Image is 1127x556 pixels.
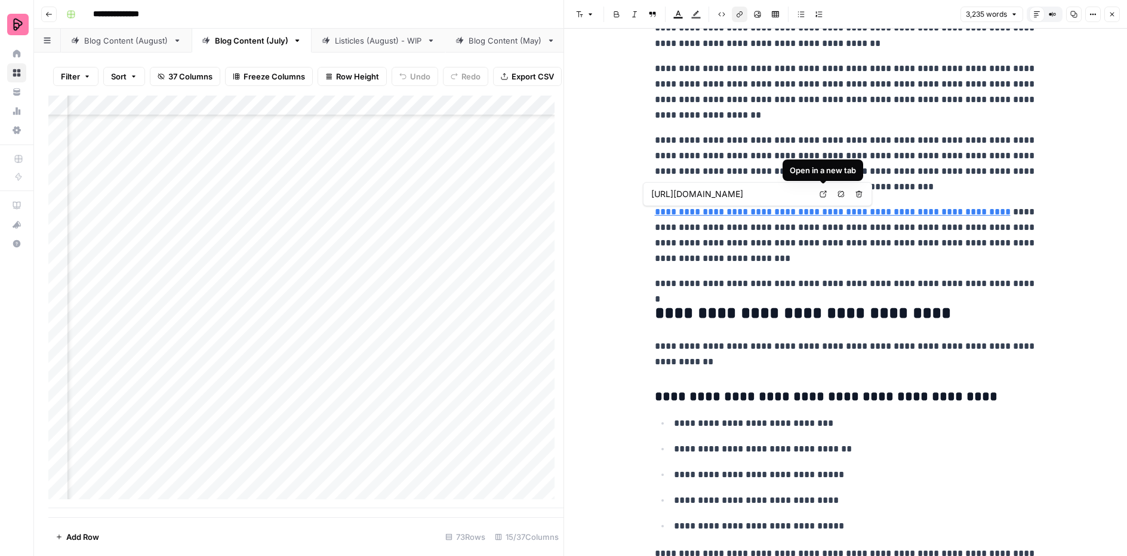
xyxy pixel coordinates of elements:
[244,70,305,82] span: Freeze Columns
[7,215,26,234] button: What's new?
[7,14,29,35] img: Preply Logo
[790,164,856,176] div: Open in a new tab
[8,216,26,234] div: What's new?
[48,527,106,546] button: Add Row
[61,70,80,82] span: Filter
[512,70,554,82] span: Export CSV
[103,67,145,86] button: Sort
[61,29,192,53] a: Blog Content (August)
[215,35,288,47] div: Blog Content (July)
[336,70,379,82] span: Row Height
[150,67,220,86] button: 37 Columns
[490,527,563,546] div: 15/37 Columns
[312,29,445,53] a: Listicles (August) - WIP
[461,70,481,82] span: Redo
[469,35,542,47] div: Blog Content (May)
[445,29,565,53] a: Blog Content (May)
[7,121,26,140] a: Settings
[966,9,1007,20] span: 3,235 words
[225,67,313,86] button: Freeze Columns
[84,35,168,47] div: Blog Content (August)
[318,67,387,86] button: Row Height
[53,67,98,86] button: Filter
[960,7,1023,22] button: 3,235 words
[66,531,99,543] span: Add Row
[392,67,438,86] button: Undo
[7,82,26,102] a: Your Data
[7,44,26,63] a: Home
[493,67,562,86] button: Export CSV
[335,35,422,47] div: Listicles (August) - WIP
[192,29,312,53] a: Blog Content (July)
[7,102,26,121] a: Usage
[7,234,26,253] button: Help + Support
[111,70,127,82] span: Sort
[441,527,490,546] div: 73 Rows
[7,10,26,39] button: Workspace: Preply
[443,67,488,86] button: Redo
[7,63,26,82] a: Browse
[7,196,26,215] a: AirOps Academy
[410,70,430,82] span: Undo
[168,70,213,82] span: 37 Columns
